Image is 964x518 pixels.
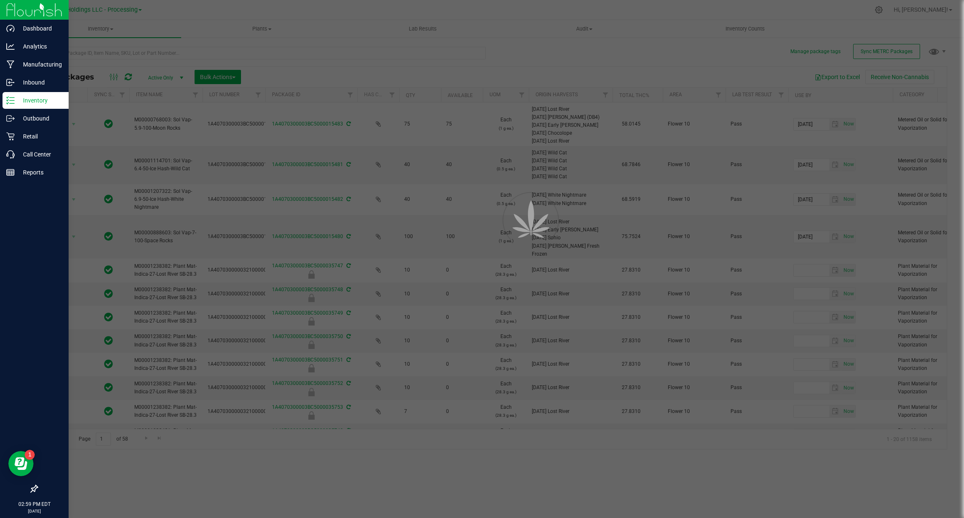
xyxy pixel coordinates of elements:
inline-svg: Inventory [6,96,15,105]
inline-svg: Reports [6,168,15,177]
p: [DATE] [4,508,65,514]
p: Outbound [15,113,65,123]
inline-svg: Manufacturing [6,60,15,69]
iframe: Resource center [8,451,33,476]
iframe: Resource center unread badge [25,450,35,460]
p: Inbound [15,77,65,87]
p: Dashboard [15,23,65,33]
inline-svg: Analytics [6,42,15,51]
p: Reports [15,167,65,177]
inline-svg: Call Center [6,150,15,159]
inline-svg: Inbound [6,78,15,87]
inline-svg: Retail [6,132,15,141]
p: Manufacturing [15,59,65,69]
p: Analytics [15,41,65,51]
inline-svg: Dashboard [6,24,15,33]
p: 02:59 PM EDT [4,500,65,508]
p: Retail [15,131,65,141]
p: Call Center [15,149,65,159]
p: Inventory [15,95,65,105]
inline-svg: Outbound [6,114,15,123]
